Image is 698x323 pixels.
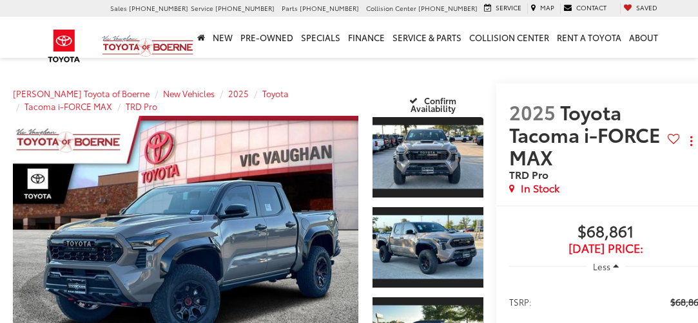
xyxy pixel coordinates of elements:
a: Service [481,3,525,14]
span: Service [191,3,213,13]
span: dropdown dots [690,136,692,146]
a: Home [193,17,209,58]
a: Pre-Owned [237,17,297,58]
span: Toyota Tacoma i-FORCE MAX [509,98,661,171]
a: 2025 [228,88,249,99]
span: TRD Pro [509,167,548,181]
span: TSRP: [509,295,532,308]
img: 2025 Toyota Tacoma i-FORCE MAX TRD Pro [371,216,484,279]
a: Contact [560,3,610,14]
button: Less [587,255,625,278]
a: Map [527,3,557,14]
span: [PHONE_NUMBER] [418,3,478,13]
span: Less [593,261,610,272]
span: Parts [282,3,298,13]
a: [PERSON_NAME] Toyota of Boerne [13,88,150,99]
a: About [625,17,662,58]
span: [PHONE_NUMBER] [129,3,188,13]
a: TRD Pro [126,100,157,112]
span: Contact [576,3,606,12]
span: 2025 [509,98,556,125]
span: Sales [110,3,127,13]
a: New Vehicles [163,88,215,99]
a: Tacoma i-FORCE MAX [24,100,112,112]
img: Vic Vaughan Toyota of Boerne [102,35,194,57]
button: Confirm Availability [385,89,483,111]
span: In Stock [521,181,559,196]
span: Service [496,3,521,12]
img: 2025 Toyota Tacoma i-FORCE MAX TRD Pro [371,125,484,189]
a: My Saved Vehicles [620,3,661,14]
a: New [209,17,237,58]
img: Toyota [40,25,88,67]
a: Toyota [262,88,289,99]
a: Collision Center [465,17,553,58]
span: [PHONE_NUMBER] [300,3,359,13]
a: Rent a Toyota [553,17,625,58]
a: Specials [297,17,344,58]
a: Service & Parts: Opens in a new tab [389,17,465,58]
span: Saved [636,3,657,12]
span: Map [540,3,554,12]
a: Expand Photo 2 [373,206,483,289]
span: Confirm Availability [411,95,456,114]
a: Expand Photo 1 [373,116,483,199]
span: [PHONE_NUMBER] [215,3,275,13]
a: Finance [344,17,389,58]
span: Collision Center [366,3,416,13]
